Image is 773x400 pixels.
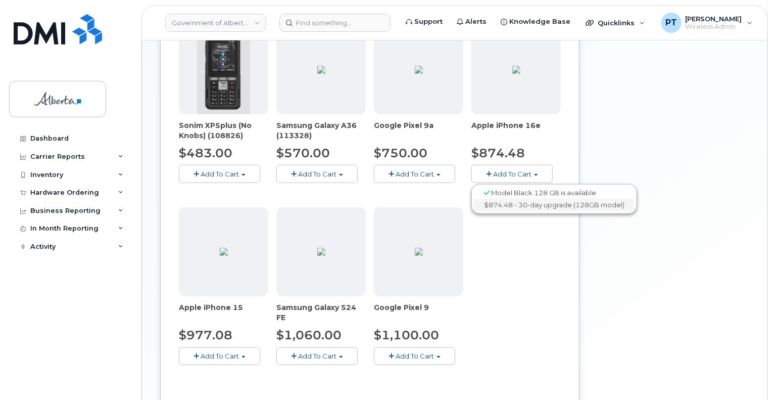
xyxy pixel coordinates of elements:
[396,352,434,360] span: Add To Cart
[276,347,358,365] button: Add To Cart
[465,17,487,27] span: Alerts
[450,12,494,32] a: Alerts
[598,19,635,27] span: Quicklinks
[686,23,742,31] span: Wireless Admin
[374,120,463,141] div: Google Pixel 9a
[298,352,336,360] span: Add To Cart
[471,165,553,183] button: Add To Cart
[374,165,455,183] button: Add To Cart
[165,14,266,32] a: Government of Alberta (GOA)
[179,347,260,365] button: Add To Cart
[471,120,561,141] div: Apple iPhone 16e
[665,17,677,29] span: PT
[415,66,423,74] img: 13294312-3312-4219-9925-ACC385DD21E2.png
[179,146,232,160] span: $483.00
[179,120,268,141] div: Sonim XP5plus (No Knobs) (108826)
[197,25,250,114] img: Sonim_xp5.png
[509,17,570,27] span: Knowledge Base
[201,170,239,178] span: Add To Cart
[686,15,742,23] span: [PERSON_NAME]
[654,13,760,33] div: Penny Tse
[396,170,434,178] span: Add To Cart
[179,328,232,342] span: $977.08
[471,146,525,160] span: $874.48
[317,66,325,74] img: ED9FC9C2-4804-4D92-8A77-98887F1967E0.png
[493,170,532,178] span: Add To Cart
[276,328,342,342] span: $1,060.00
[179,165,260,183] button: Add To Cart
[399,12,450,32] a: Support
[201,352,239,360] span: Add To Cart
[414,17,443,27] span: Support
[374,302,463,323] div: Google Pixel 9
[374,328,439,342] span: $1,100.00
[317,248,325,256] img: E7EB6A23-A041-42A0-8286-757622E2148C.png
[298,170,336,178] span: Add To Cart
[220,248,228,256] img: 96FE4D95-2934-46F2-B57A-6FE1B9896579.png
[179,302,268,323] div: Apple iPhone 15
[491,189,596,197] span: Model Black 128 GB is available
[276,120,366,141] div: Samsung Galaxy A36 (113328)
[494,12,577,32] a: Knowledge Base
[578,13,652,33] div: Quicklinks
[374,347,455,365] button: Add To Cart
[279,14,391,32] input: Find something...
[276,165,358,183] button: Add To Cart
[374,146,427,160] span: $750.00
[415,248,423,256] img: 19E98D24-4FE0-463D-A6C8-45919DAD109D.png
[276,302,366,323] div: Samsung Galaxy S24 FE
[276,146,330,160] span: $570.00
[512,66,520,74] img: BB80DA02-9C0E-4782-AB1B-B1D93CAC2204.png
[474,199,635,211] a: $874.48 - 30-day upgrade (128GB model)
